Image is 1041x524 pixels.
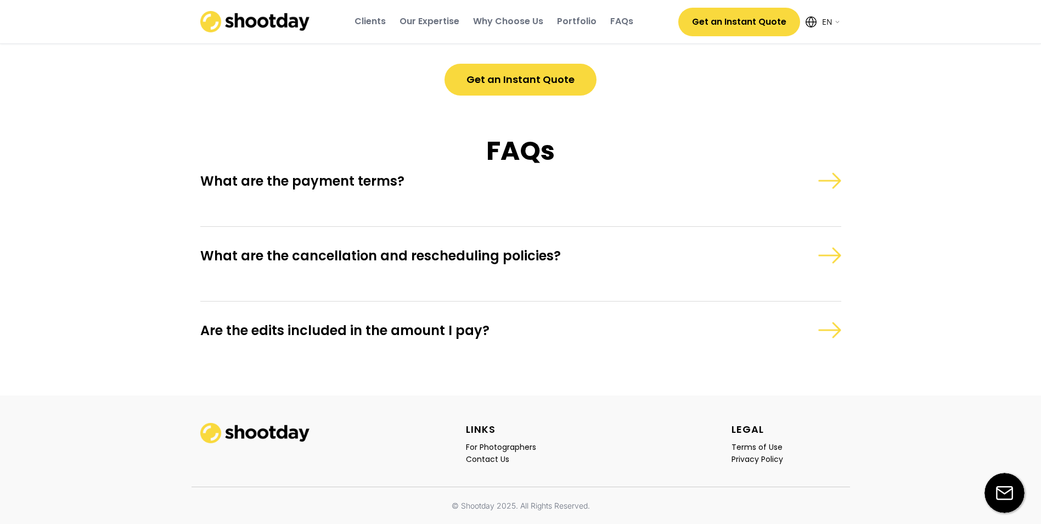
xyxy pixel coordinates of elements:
[200,134,841,168] h1: FAQs
[473,15,543,27] div: Why Choose Us
[444,64,597,96] button: Get an Instant Quote
[466,454,509,464] div: Contact Us
[466,442,536,452] div: For Photographers
[731,454,783,464] div: Privacy Policy
[984,473,1025,513] img: email-icon%20%281%29.svg
[610,15,633,27] div: FAQs
[200,247,745,264] div: What are the cancellation and rescheduling policies?
[200,322,745,339] div: Are the edits included in the amount I pay?
[731,442,783,452] div: Terms of Use
[806,16,817,27] img: Icon%20feather-globe%20%281%29.svg
[818,247,841,264] img: Group_96%402x%5B1%5D.png
[354,15,386,27] div: Clients
[818,322,841,338] img: Group_96%402x%5B1%5D.png
[818,172,841,189] img: Group_96%402x%5B1%5D.png
[557,15,597,27] div: Portfolio
[452,500,590,511] div: © Shootday 2025. All Rights Reserved.
[200,11,310,32] img: shootday_logo.png
[399,15,459,27] div: Our Expertise
[200,172,745,189] div: What are the payment terms?
[731,423,764,436] div: LEGAL
[678,8,800,36] button: Get an Instant Quote
[200,423,310,443] img: shootday_logo.png
[466,423,496,436] div: LINKS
